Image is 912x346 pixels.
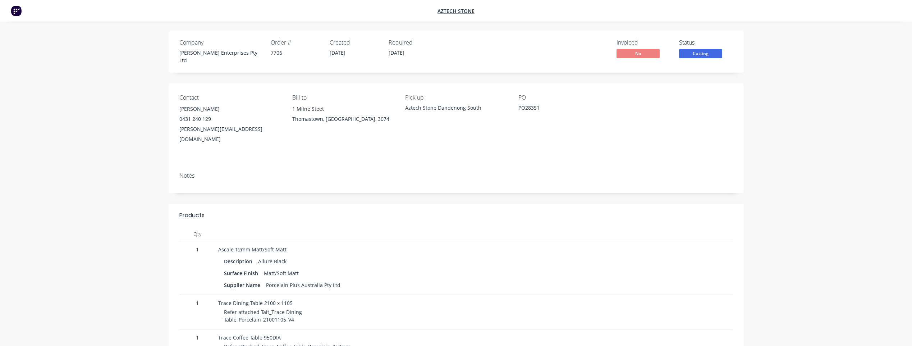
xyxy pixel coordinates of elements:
[617,49,660,58] span: No
[179,39,262,46] div: Company
[218,334,281,341] span: Trace Coffee Table 950DIA
[179,114,281,124] div: 0431 240 129
[405,94,507,101] div: Pick up
[179,94,281,101] div: Contact
[389,49,404,56] span: [DATE]
[292,104,394,127] div: 1 Milne SteetThomastown, [GEOGRAPHIC_DATA], 3074
[679,49,722,58] span: Cutting
[224,280,263,290] div: Supplier Name
[179,211,205,220] div: Products
[405,104,507,111] div: Aztech Stone Dandenong South
[179,104,281,144] div: [PERSON_NAME]0431 240 129[PERSON_NAME][EMAIL_ADDRESS][DOMAIN_NAME]
[179,227,215,241] div: Qty
[271,49,321,56] div: 7706
[518,104,608,114] div: PO28351
[224,268,261,278] div: Surface Finish
[179,124,281,144] div: [PERSON_NAME][EMAIL_ADDRESS][DOMAIN_NAME]
[255,256,289,267] div: Allure Black
[224,309,302,323] span: Refer attached Tait_Trace Dining Table_Porcelain_21001105_V4
[617,39,670,46] div: Invoiced
[261,268,302,278] div: Matt/Soft Matt
[182,334,212,341] span: 1
[218,246,287,253] span: Ascale 12mm Matt/Soft Matt
[11,5,22,16] img: Factory
[271,39,321,46] div: Order #
[292,114,394,124] div: Thomastown, [GEOGRAPHIC_DATA], 3074
[437,8,475,14] a: Aztech Stone
[179,172,733,179] div: Notes
[182,299,212,307] span: 1
[330,39,380,46] div: Created
[179,49,262,64] div: [PERSON_NAME] Enterprises Pty Ltd
[389,39,439,46] div: Required
[518,94,620,101] div: PO
[218,300,293,306] span: Trace Dining Table 2100 x 1105
[224,256,255,267] div: Description
[263,280,343,290] div: Porcelain Plus Australia Pty Ltd
[179,104,281,114] div: [PERSON_NAME]
[292,94,394,101] div: Bill to
[292,104,394,114] div: 1 Milne Steet
[330,49,345,56] span: [DATE]
[679,39,733,46] div: Status
[182,246,212,253] span: 1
